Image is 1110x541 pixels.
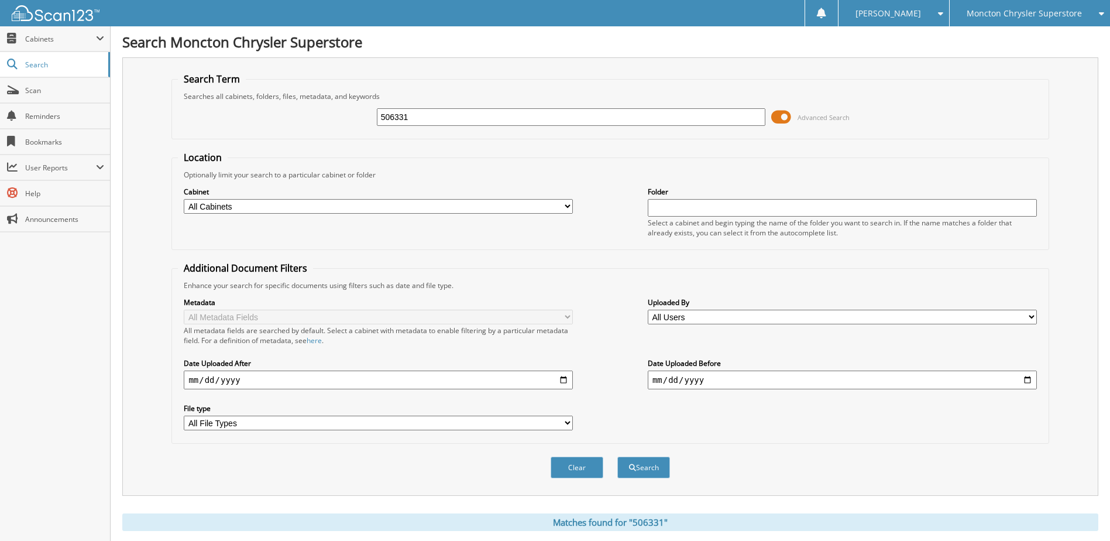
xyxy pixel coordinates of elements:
[184,187,573,197] label: Cabinet
[184,297,573,307] label: Metadata
[648,297,1037,307] label: Uploaded By
[648,218,1037,238] div: Select a cabinet and begin typing the name of the folder you want to search in. If the name match...
[551,457,603,478] button: Clear
[648,371,1037,389] input: end
[184,371,573,389] input: start
[184,403,573,413] label: File type
[798,113,850,122] span: Advanced Search
[25,34,96,44] span: Cabinets
[25,163,96,173] span: User Reports
[178,170,1042,180] div: Optionally limit your search to a particular cabinet or folder
[855,10,921,17] span: [PERSON_NAME]
[25,60,102,70] span: Search
[122,513,1098,531] div: Matches found for "506331"
[25,111,104,121] span: Reminders
[184,326,573,345] div: All metadata fields are searched by default. Select a cabinet with metadata to enable filtering b...
[184,358,573,368] label: Date Uploaded After
[617,457,670,478] button: Search
[25,85,104,95] span: Scan
[178,262,313,275] legend: Additional Document Filters
[178,91,1042,101] div: Searches all cabinets, folders, files, metadata, and keywords
[967,10,1082,17] span: Moncton Chrysler Superstore
[307,335,322,345] a: here
[178,280,1042,290] div: Enhance your search for specific documents using filters such as date and file type.
[25,189,104,198] span: Help
[122,32,1098,52] h1: Search Moncton Chrysler Superstore
[25,137,104,147] span: Bookmarks
[25,214,104,224] span: Announcements
[648,358,1037,368] label: Date Uploaded Before
[178,73,246,85] legend: Search Term
[648,187,1037,197] label: Folder
[178,151,228,164] legend: Location
[12,5,99,21] img: scan123-logo-white.svg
